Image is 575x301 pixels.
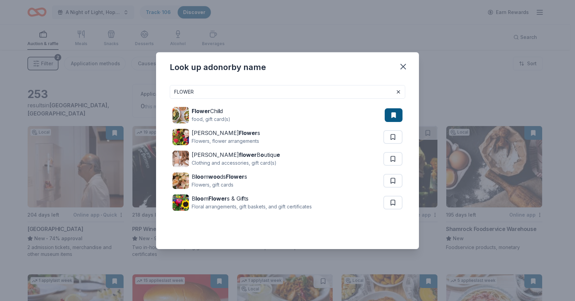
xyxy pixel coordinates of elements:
div: Clothing and accessories, gift card(s) [192,159,280,167]
div: B m ds s [192,173,247,181]
img: Image for AJ Sunflower Boutique [172,151,189,167]
div: [PERSON_NAME] s [192,129,260,137]
strong: Flower [226,173,244,180]
div: Flowers, flower arrangements [192,137,260,145]
div: food, gift card(s) [192,115,230,123]
div: Floral arrangements, gift baskets, and gift certificates [192,203,312,211]
strong: Flower [208,195,227,202]
strong: flower [239,151,257,158]
strong: e [277,151,280,158]
img: Image for Bloom Flowers & Gifts [172,194,189,211]
div: B m s & Gi ts [192,194,312,203]
strong: f [242,195,244,202]
strong: woo [208,173,220,180]
div: Look up a donor by name [170,62,266,73]
img: Image for Flower Child [172,107,189,123]
strong: Flower [239,129,257,136]
div: Chi d [192,107,230,115]
strong: o [260,151,264,158]
div: Flowers, gift cards [192,181,247,189]
div: [PERSON_NAME] B utiqu [192,151,280,159]
img: Image for Kuhn Flowers [172,129,189,145]
img: Image for Bloomwoods Flowers [172,173,189,189]
strong: loo [195,195,204,202]
strong: l [218,108,220,114]
input: Search [170,85,405,99]
strong: Flower [192,108,210,114]
strong: loo [195,173,204,180]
